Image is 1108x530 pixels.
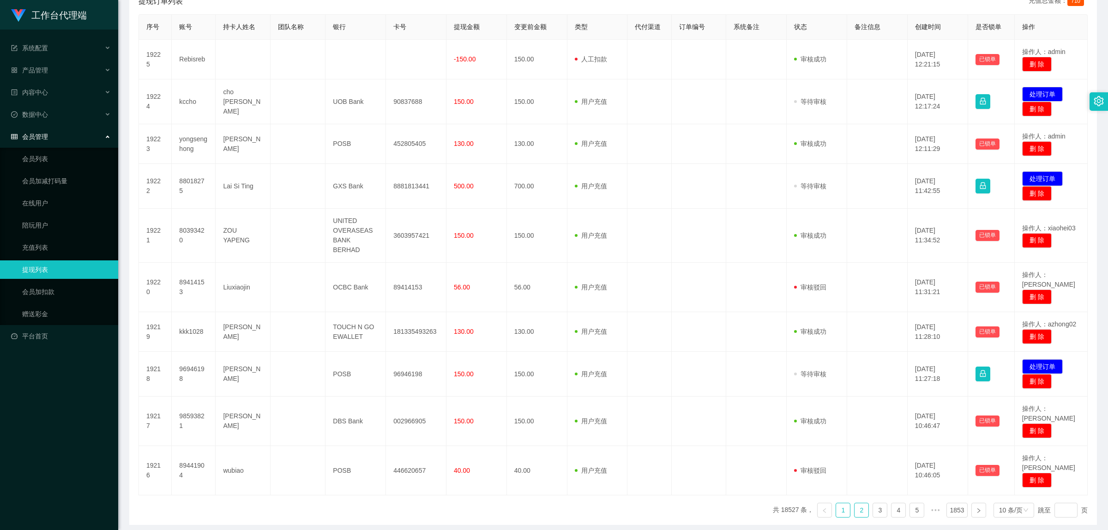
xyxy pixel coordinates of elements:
[928,503,943,518] li: 向后 5 页
[216,446,271,495] td: wubiao
[908,352,968,397] td: [DATE] 11:27:18
[386,209,446,263] td: 3603957421
[794,140,826,147] span: 审核成功
[139,164,172,209] td: 19222
[575,370,607,378] span: 用户充值
[1022,405,1075,422] span: 操作人：[PERSON_NAME]
[393,23,406,30] span: 卡号
[836,503,850,517] a: 1
[1022,289,1052,304] button: 删 除
[11,327,111,345] a: 图标: dashboard平台首页
[22,216,111,235] a: 陪玩用户
[575,182,607,190] span: 用户充值
[794,55,826,63] span: 审核成功
[139,124,172,164] td: 19223
[507,164,567,209] td: 700.00
[873,503,887,518] li: 3
[908,446,968,495] td: [DATE] 10:46:05
[454,283,470,291] span: 56.00
[386,446,446,495] td: 446620657
[794,98,826,105] span: 等待审核
[1038,503,1088,518] div: 跳至 页
[794,283,826,291] span: 审核驳回
[891,503,905,517] a: 4
[11,133,18,140] i: 图标: table
[216,209,271,263] td: ZOU YAPENG
[507,40,567,79] td: 150.00
[386,124,446,164] td: 452805405
[976,465,1000,476] button: 已锁单
[873,503,887,517] a: 3
[22,150,111,168] a: 会员列表
[794,370,826,378] span: 等待审核
[325,164,386,209] td: GXS Bank
[999,503,1023,517] div: 10 条/页
[976,139,1000,150] button: 已锁单
[915,23,941,30] span: 创建时间
[325,79,386,124] td: UOB Bank
[976,54,1000,65] button: 已锁单
[11,133,48,140] span: 会员管理
[822,508,827,513] i: 图标: left
[507,397,567,446] td: 150.00
[172,352,216,397] td: 96946198
[216,312,271,352] td: [PERSON_NAME]
[216,124,271,164] td: [PERSON_NAME]
[575,55,607,63] span: 人工扣款
[386,312,446,352] td: 181335493263
[1022,132,1066,140] span: 操作人：admin
[910,503,924,517] a: 5
[908,397,968,446] td: [DATE] 10:46:47
[139,352,172,397] td: 19218
[908,312,968,352] td: [DATE] 11:28:10
[928,503,943,518] span: •••
[1022,271,1075,288] span: 操作人：[PERSON_NAME]
[22,260,111,279] a: 提现列表
[1022,320,1077,328] span: 操作人：azhong02
[908,263,968,312] td: [DATE] 11:31:21
[1023,507,1029,514] i: 图标: down
[908,40,968,79] td: [DATE] 12:21:15
[855,23,880,30] span: 备注信息
[794,182,826,190] span: 等待审核
[325,352,386,397] td: POSB
[635,23,661,30] span: 代付渠道
[179,23,192,30] span: 账号
[908,124,968,164] td: [DATE] 12:11:29
[734,23,759,30] span: 系统备注
[794,23,807,30] span: 状态
[139,446,172,495] td: 19216
[11,9,26,22] img: logo.9652507e.png
[976,508,982,513] i: 图标: right
[908,209,968,263] td: [DATE] 11:34:52
[325,446,386,495] td: POSB
[172,397,216,446] td: 98593821
[216,164,271,209] td: Lai Si Ting
[514,23,547,30] span: 变更前金额
[1022,359,1063,374] button: 处理订单
[1022,23,1035,30] span: 操作
[172,263,216,312] td: 89414153
[507,263,567,312] td: 56.00
[1022,374,1052,389] button: 删 除
[976,367,990,381] button: 图标: lock
[507,124,567,164] td: 130.00
[908,164,968,209] td: [DATE] 11:42:55
[454,232,474,239] span: 150.00
[172,446,216,495] td: 89441904
[22,194,111,212] a: 在线用户
[507,79,567,124] td: 150.00
[575,417,607,425] span: 用户充值
[386,263,446,312] td: 89414153
[794,328,826,335] span: 审核成功
[794,467,826,474] span: 审核驳回
[31,0,87,30] h1: 工作台代理端
[794,417,826,425] span: 审核成功
[139,40,172,79] td: 19225
[139,79,172,124] td: 19224
[333,23,346,30] span: 银行
[216,79,271,124] td: cho [PERSON_NAME]
[22,238,111,257] a: 充值列表
[386,397,446,446] td: 002966905
[1022,224,1076,232] span: 操作人：xiaohei03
